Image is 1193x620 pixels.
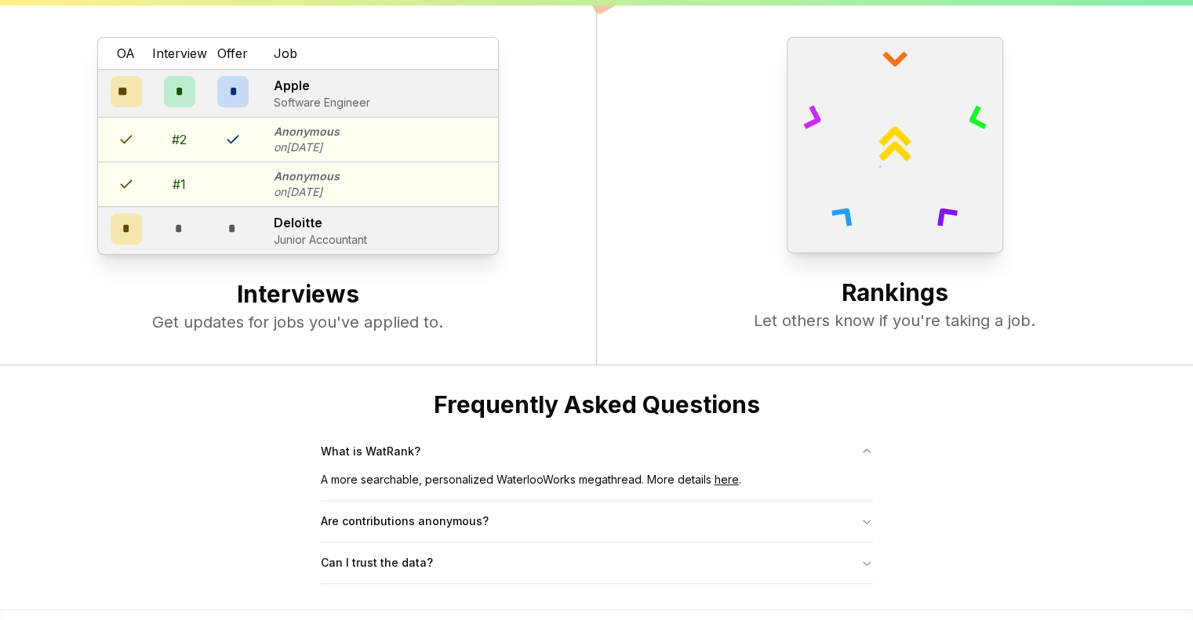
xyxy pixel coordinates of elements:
p: Let others know if you're taking a job. [628,310,1162,332]
p: Get updates for jobs you've applied to. [31,311,565,333]
p: on [DATE] [274,184,340,200]
p: Software Engineer [274,95,370,111]
p: Anonymous [274,169,340,184]
div: A more searchable, personalized WaterlooWorks megathread. More details . [321,472,873,500]
span: OA [117,44,135,63]
span: Job [274,44,297,63]
p: Apple [274,76,370,95]
h2: Rankings [628,278,1162,310]
div: # 2 [172,130,187,149]
button: Can I trust the data? [321,542,873,583]
a: here [715,473,739,486]
div: # 1 [173,175,186,194]
p: Anonymous [274,124,340,140]
h2: Interviews [31,280,565,311]
p: Deloitte [274,213,367,232]
span: Offer [217,44,248,63]
div: What is WatRank? [321,472,873,500]
button: Are contributions anonymous? [321,501,873,542]
p: Junior Accountant [274,232,367,248]
p: on [DATE] [274,140,340,155]
button: What is WatRank? [321,431,873,472]
h2: Frequently Asked Questions [321,390,873,419]
span: Interview [152,44,207,63]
